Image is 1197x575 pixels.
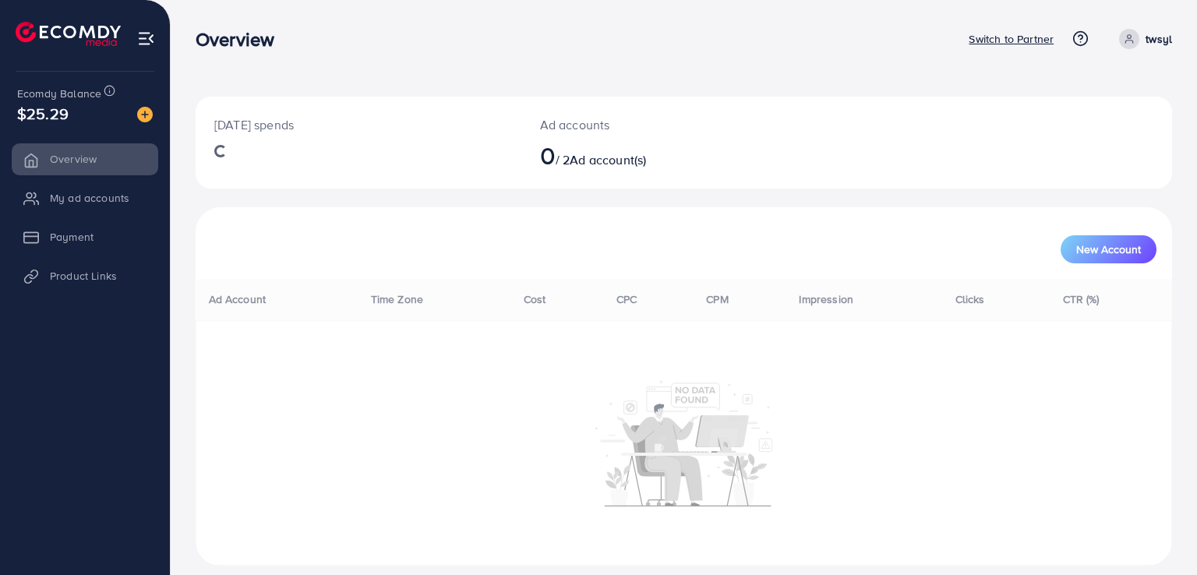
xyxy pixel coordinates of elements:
p: twsyl [1146,30,1172,48]
h2: / 2 [540,140,747,170]
img: menu [137,30,155,48]
span: Ecomdy Balance [17,86,101,101]
h3: Overview [196,28,287,51]
button: New Account [1061,235,1156,263]
img: logo [16,22,121,46]
span: 0 [540,137,556,173]
span: New Account [1076,244,1141,255]
span: Ad account(s) [570,151,646,168]
p: Switch to Partner [969,30,1054,48]
p: Ad accounts [540,115,747,134]
a: twsyl [1113,29,1172,49]
img: image [137,107,153,122]
span: $25.29 [17,102,69,125]
p: [DATE] spends [214,115,503,134]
